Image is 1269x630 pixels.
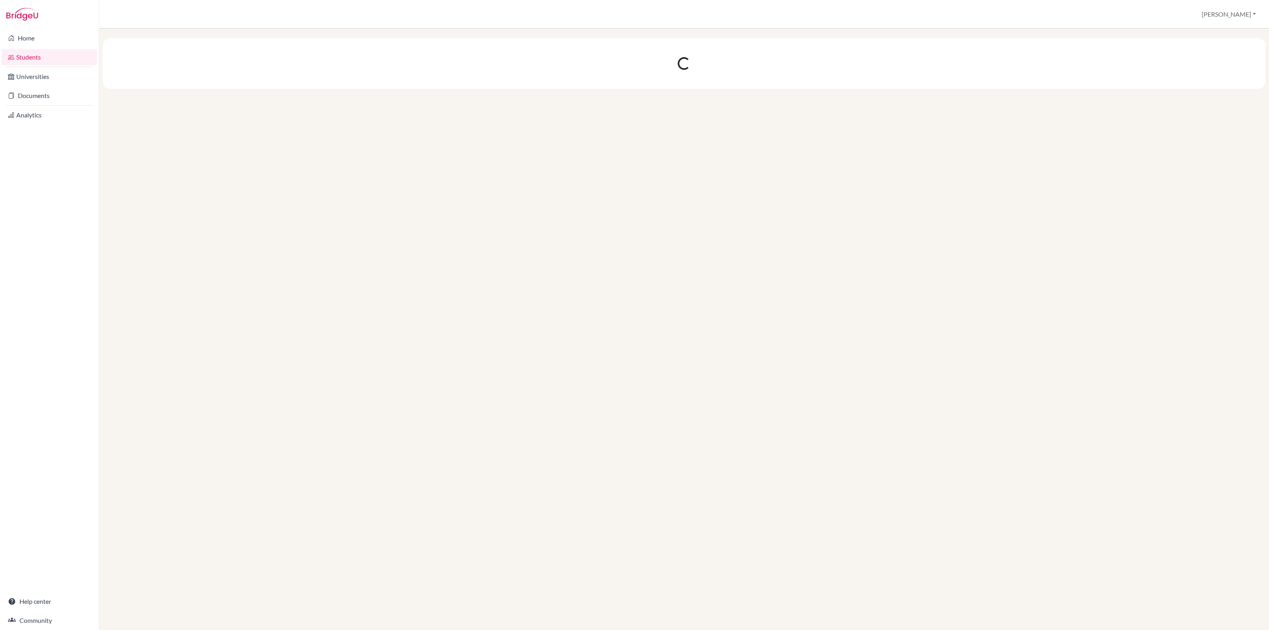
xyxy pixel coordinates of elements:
[1198,7,1259,22] button: [PERSON_NAME]
[2,107,97,123] a: Analytics
[2,613,97,628] a: Community
[2,69,97,85] a: Universities
[6,8,38,21] img: Bridge-U
[2,88,97,104] a: Documents
[2,594,97,609] a: Help center
[2,49,97,65] a: Students
[2,30,97,46] a: Home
